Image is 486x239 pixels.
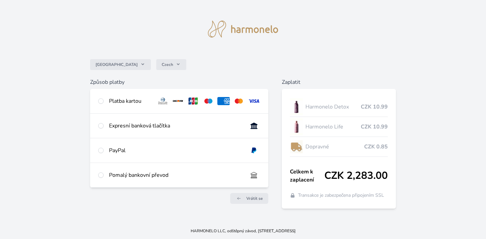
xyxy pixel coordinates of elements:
span: CZK 10.99 [361,123,388,131]
span: CZK 2,283.00 [324,170,388,182]
span: [GEOGRAPHIC_DATA] [96,62,138,67]
span: Dopravné [305,143,364,151]
img: logo.svg [208,21,278,38]
span: CZK 10.99 [361,103,388,111]
img: delivery-lo.png [290,138,303,155]
img: bankTransfer_IBAN.svg [248,171,260,179]
span: Harmonelo Life [305,123,361,131]
div: PayPal [109,146,242,154]
span: Vrátit se [246,196,263,201]
div: Expresní banková tlačítka [109,122,242,130]
span: CZK 0.85 [364,143,388,151]
button: [GEOGRAPHIC_DATA] [90,59,151,70]
img: visa.svg [248,97,260,105]
h6: Způsob platby [90,78,268,86]
div: Pomalý bankovní převod [109,171,242,179]
img: CLEAN_LIFE_se_stinem_x-lo.jpg [290,118,303,135]
a: Vrátit se [230,193,268,204]
span: Transakce je zabezpečena připojením SSL [298,192,384,199]
img: discover.svg [172,97,184,105]
img: amex.svg [217,97,230,105]
h6: Zaplatit [282,78,396,86]
img: mc.svg [233,97,245,105]
span: Harmonelo Detox [305,103,361,111]
img: DETOX_se_stinem_x-lo.jpg [290,98,303,115]
img: maestro.svg [202,97,215,105]
button: Czech [156,59,186,70]
img: jcb.svg [187,97,199,105]
img: diners.svg [157,97,169,105]
span: Czech [162,62,173,67]
img: paypal.svg [248,146,260,154]
span: Celkem k zaplacení [290,168,325,184]
div: Platba kartou [109,97,152,105]
img: onlineBanking_CZ.svg [248,122,260,130]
